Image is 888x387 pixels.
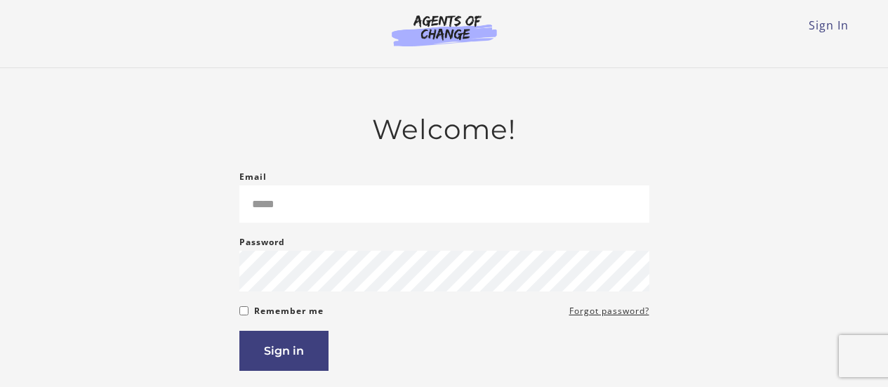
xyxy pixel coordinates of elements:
label: Remember me [254,303,324,320]
a: Sign In [809,18,849,33]
label: Password [239,234,285,251]
button: Sign in [239,331,329,371]
a: Forgot password? [569,303,649,320]
img: Agents of Change Logo [377,14,512,46]
label: Email [239,169,267,185]
h2: Welcome! [239,113,649,146]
